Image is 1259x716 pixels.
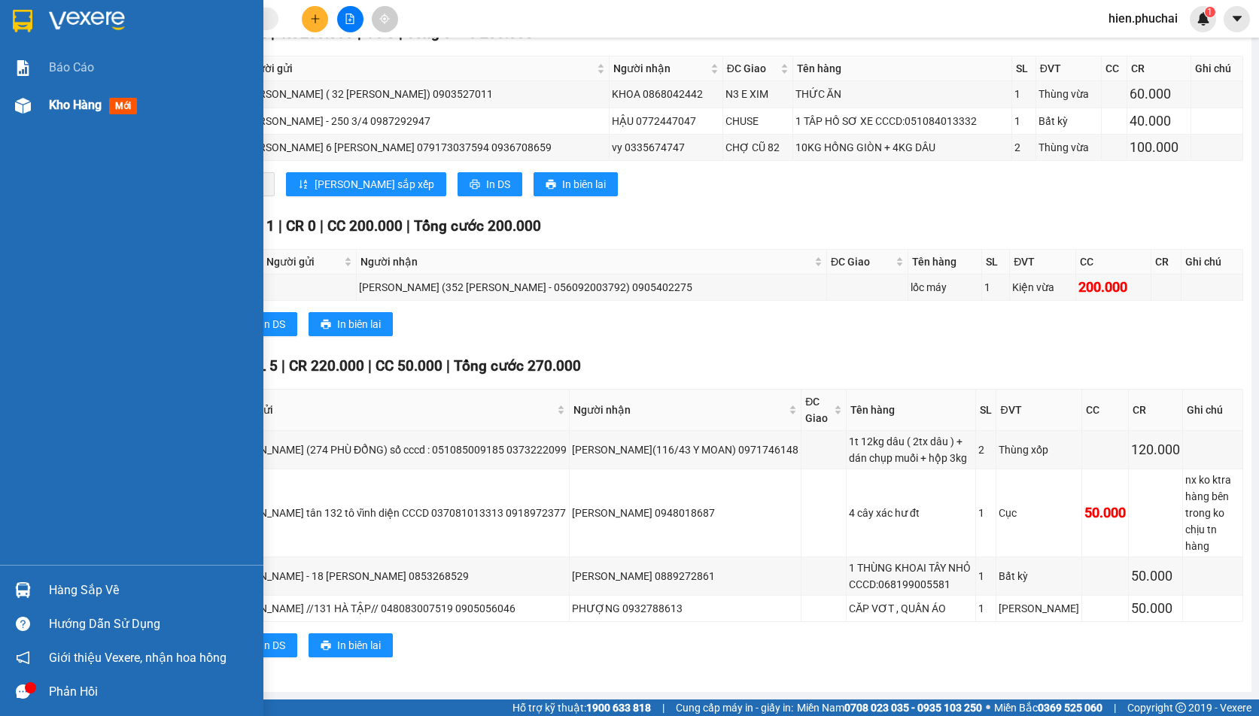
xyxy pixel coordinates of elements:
img: icon-new-feature [1197,12,1210,26]
th: Tên hàng [793,56,1013,81]
div: Phản hồi [49,681,252,703]
span: Tổng cước 270.000 [454,357,581,375]
span: printer [470,179,480,191]
th: ĐVT [996,390,1082,431]
span: In biên lai [337,316,381,332]
button: printerIn DS [233,312,297,336]
span: CR 220.000 [289,357,364,375]
span: ⚪️ [986,705,990,711]
span: | [406,217,410,235]
div: [PERSON_NAME] [999,600,1079,617]
span: | [446,357,450,375]
button: file-add [337,6,363,32]
span: | [368,357,372,375]
div: Thùng vừa [1039,139,1099,156]
div: 1 [1014,86,1033,102]
div: Thùng xốp [999,441,1079,458]
th: Ghi chú [1191,56,1243,81]
div: [PERSON_NAME] - 250 3/4 0987292947 [243,113,607,129]
button: plus [302,6,328,32]
span: plus [310,14,321,24]
th: CR [1127,56,1191,81]
th: Ghi chú [1181,250,1243,275]
th: ĐVT [1036,56,1102,81]
button: printerIn biên lai [309,312,393,336]
span: mới [109,98,137,114]
span: printer [546,179,556,191]
th: SL [976,390,996,431]
div: 50.000 [1131,598,1180,619]
span: CC 200.000 [327,217,403,235]
th: Tên hàng [908,250,981,275]
span: Người nhận [573,402,786,418]
span: CC 50.000 [376,357,442,375]
th: CR [1151,250,1181,275]
div: [PERSON_NAME] ( 32 [PERSON_NAME]) 0903527011 [243,86,607,102]
span: printer [321,319,331,331]
img: warehouse-icon [15,582,31,598]
div: 1 [978,600,993,617]
th: CC [1076,250,1151,275]
div: THỨC ĂN [795,86,1010,102]
div: 50.000 [1131,566,1180,587]
button: aim [372,6,398,32]
span: | [278,217,282,235]
div: CĂP VƠT , QUẦN ÁO [849,600,973,617]
div: CHUSE [725,113,790,129]
th: SL [1012,56,1036,81]
span: | [320,217,324,235]
strong: 1900 633 818 [586,702,651,714]
div: 1t 12kg dâu ( 2tx dâu ) + dán chụp muối + hộp 3kg [849,433,973,466]
th: Tên hàng [847,390,976,431]
button: caret-down [1224,6,1250,32]
span: ĐC Giao [805,393,831,426]
div: [PERSON_NAME](116/43 Y MOAN) 0971746148 [572,441,798,458]
span: Hỗ trợ kỹ thuật: [512,699,651,716]
div: Bất kỳ [999,568,1079,584]
div: nx ko ktra hàng bên trong ko chịu tn hàng [1185,472,1240,554]
div: 1 [978,568,993,584]
div: PHƯỢNG 0932788613 [572,600,798,617]
span: SL 5 [249,357,278,375]
div: 1 [978,505,993,521]
div: N3 E XIM [725,86,790,102]
strong: 0369 525 060 [1038,702,1102,714]
span: Tổng cước 200.000 [414,217,541,235]
span: 1 [1207,7,1212,17]
th: SL [982,250,1011,275]
div: [PERSON_NAME] (274 PHÙ ĐỔNG) số cccd : 051085009185 0373222099 [224,441,567,458]
span: Miền Bắc [994,699,1102,716]
div: Bất kỳ [1039,113,1099,129]
span: hien.phuchai [1096,9,1190,28]
th: CC [1082,390,1129,431]
span: sort-ascending [298,179,309,191]
span: message [16,684,30,699]
button: printerIn biên lai [534,172,618,196]
span: In biên lai [562,176,606,193]
img: solution-icon [15,60,31,76]
div: 60.000 [1130,83,1188,105]
span: copyright [1175,702,1186,713]
div: 1 TÂP HỒ SƠ XE CCCD:051084013332 [795,113,1010,129]
div: HẬU 0772447047 [612,113,719,129]
div: 2 [1014,139,1033,156]
div: [PERSON_NAME] - 18 [PERSON_NAME] 0853268529 [224,568,567,584]
img: warehouse-icon [15,98,31,114]
span: notification [16,651,30,665]
button: printerIn biên lai [309,633,393,657]
span: Người gửi [266,253,341,270]
span: CR 0 [286,217,316,235]
div: KHOA 0868042442 [612,86,719,102]
div: 1 [984,279,1008,296]
div: Hàng sắp về [49,579,252,602]
div: Hướng dẫn sử dụng [49,613,252,636]
span: caret-down [1230,12,1244,26]
button: printerIn DS [233,633,297,657]
span: In DS [486,176,510,193]
div: 1 THÙNG KHOAI TÂY NHỎ CCCD:068199005581 [849,560,973,593]
div: 50.000 [1084,502,1126,523]
div: 4 cây xác hư đt [849,505,973,521]
div: [PERSON_NAME] //131 HÀ TẬP// 048083007519 0905056046 [224,600,567,617]
th: CR [1129,390,1183,431]
span: | [662,699,664,716]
